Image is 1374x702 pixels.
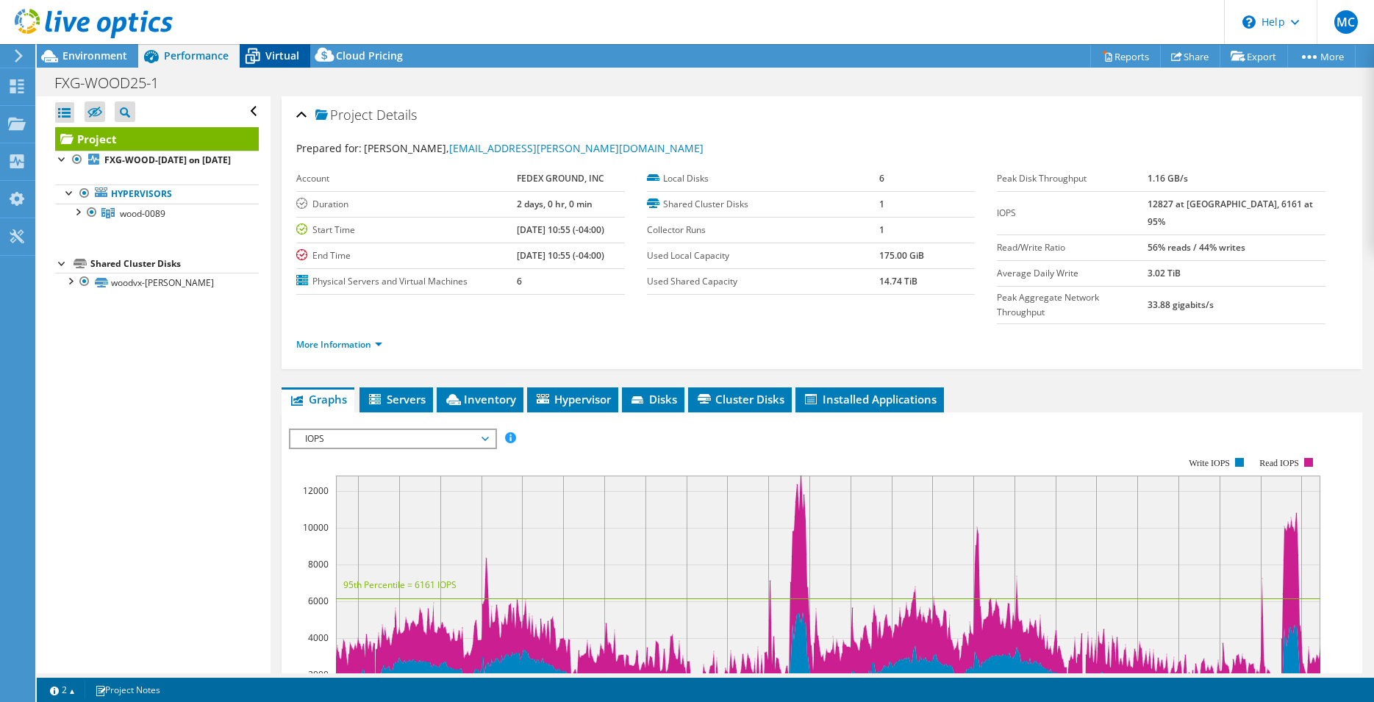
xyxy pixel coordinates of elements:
label: Prepared for: [296,141,362,155]
b: [DATE] 10:55 (-04:00) [517,223,604,236]
a: 2 [40,681,85,699]
span: wood-0089 [120,207,165,220]
b: 56% reads / 44% writes [1148,241,1245,254]
a: Project [55,127,259,151]
svg: \n [1242,15,1256,29]
span: Hypervisor [534,392,611,406]
span: Servers [367,392,426,406]
a: FXG-WOOD-[DATE] on [DATE] [55,151,259,170]
b: 2 days, 0 hr, 0 min [517,198,593,210]
text: 95th Percentile = 6161 IOPS [343,579,457,591]
a: More [1287,45,1356,68]
a: Export [1220,45,1288,68]
text: Read IOPS [1260,458,1300,468]
b: 6 [879,172,884,185]
b: 3.02 TiB [1148,267,1181,279]
text: 4000 [308,631,329,644]
label: IOPS [997,206,1148,221]
b: 1 [879,198,884,210]
b: 33.88 gigabits/s [1148,298,1214,311]
label: Shared Cluster Disks [647,197,879,212]
b: FEDEX GROUND, INC [517,172,604,185]
span: Virtual [265,49,299,62]
span: Disks [629,392,677,406]
b: 6 [517,275,522,287]
span: Cloud Pricing [336,49,403,62]
a: woodvx-[PERSON_NAME] [55,273,259,292]
b: 12827 at [GEOGRAPHIC_DATA], 6161 at 95% [1148,198,1313,228]
a: Reports [1090,45,1161,68]
b: 14.74 TiB [879,275,917,287]
a: Project Notes [85,681,171,699]
span: Cluster Disks [695,392,784,406]
label: Collector Runs [647,223,879,237]
label: Account [296,171,517,186]
label: Average Daily Write [997,266,1148,281]
b: [DATE] 10:55 (-04:00) [517,249,604,262]
text: 2000 [308,668,329,681]
h1: FXG-WOOD25-1 [48,75,182,91]
label: End Time [296,248,517,263]
span: Graphs [289,392,347,406]
span: Environment [62,49,127,62]
label: Local Disks [647,171,879,186]
a: Share [1160,45,1220,68]
b: 1 [879,223,884,236]
text: 6000 [308,595,329,607]
span: Performance [164,49,229,62]
a: [EMAIL_ADDRESS][PERSON_NAME][DOMAIN_NAME] [449,141,704,155]
label: Start Time [296,223,517,237]
span: Details [376,106,417,123]
div: Shared Cluster Disks [90,255,259,273]
span: Inventory [444,392,516,406]
text: 10000 [303,521,329,534]
label: Duration [296,197,517,212]
a: Hypervisors [55,185,259,204]
text: Write IOPS [1189,458,1230,468]
a: wood-0089 [55,204,259,223]
span: IOPS [298,430,487,448]
label: Used Local Capacity [647,248,879,263]
b: FXG-WOOD-[DATE] on [DATE] [104,154,231,166]
span: MC [1334,10,1358,34]
label: Used Shared Capacity [647,274,879,289]
span: [PERSON_NAME], [364,141,704,155]
label: Peak Aggregate Network Throughput [997,290,1148,320]
span: Installed Applications [803,392,937,406]
label: Physical Servers and Virtual Machines [296,274,517,289]
label: Peak Disk Throughput [997,171,1148,186]
text: 8000 [308,558,329,570]
b: 175.00 GiB [879,249,924,262]
text: 12000 [303,484,329,497]
b: 1.16 GB/s [1148,172,1188,185]
a: More Information [296,338,382,351]
span: Project [315,108,373,123]
label: Read/Write Ratio [997,240,1148,255]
